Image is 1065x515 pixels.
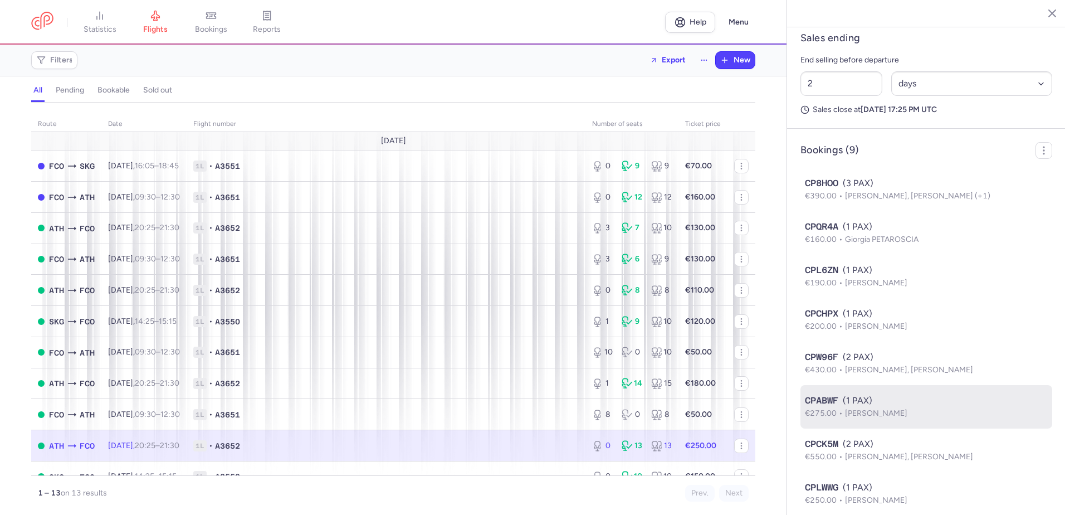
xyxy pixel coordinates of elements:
[209,440,213,451] span: •
[805,351,1048,364] div: (2 PAX)
[805,307,1048,320] div: (1 PAX)
[49,409,64,421] span: FCO
[845,495,907,505] span: [PERSON_NAME]
[215,254,240,265] span: A3651
[160,285,179,295] time: 21:30
[622,347,642,358] div: 0
[845,235,919,244] span: Giorgia PETAROSCIA
[651,409,672,420] div: 8
[805,278,845,288] span: €190.00
[805,235,845,244] span: €160.00
[215,285,240,296] span: A3652
[101,116,187,133] th: date
[193,440,207,451] span: 1L
[622,471,642,482] div: 10
[135,347,180,357] span: –
[135,161,179,171] span: –
[193,471,207,482] span: 1L
[160,378,179,388] time: 21:30
[135,378,179,388] span: –
[622,409,642,420] div: 0
[135,378,155,388] time: 20:25
[651,161,672,172] div: 9
[685,192,715,202] strong: €160.00
[193,285,207,296] span: 1L
[622,378,642,389] div: 14
[143,25,168,35] span: flights
[80,222,95,235] span: FCO
[805,220,1048,246] button: CPQR4A(1 PAX)€160.00Giorgia PETAROSCIA
[651,222,672,234] div: 10
[159,317,177,326] time: 15:15
[685,441,716,450] strong: €250.00
[49,253,64,265] span: FCO
[135,410,180,419] span: –
[135,223,179,232] span: –
[108,285,179,295] span: [DATE],
[651,254,672,265] div: 9
[135,192,156,202] time: 09:30
[722,12,755,33] button: Menu
[805,191,845,201] span: €390.00
[805,351,838,364] span: CPW96F
[592,192,613,203] div: 0
[80,440,95,452] span: FCO
[622,254,642,265] div: 6
[49,284,64,297] span: ATH
[805,495,845,505] span: €250.00
[805,481,1048,494] div: (1 PAX)
[108,223,179,232] span: [DATE],
[80,315,95,328] span: FCO
[108,441,179,450] span: [DATE],
[845,365,973,375] span: [PERSON_NAME], [PERSON_NAME]
[685,485,715,502] button: Prev.
[108,410,180,419] span: [DATE],
[209,222,213,234] span: •
[49,347,64,359] span: FCO
[805,452,845,461] span: €550.00
[805,177,1048,190] div: (3 PAX)
[800,105,1052,115] p: Sales close at
[49,191,64,203] span: FCO
[209,161,213,172] span: •
[805,394,1048,407] div: (1 PAX)
[685,410,712,419] strong: €50.00
[805,220,1048,234] div: (1 PAX)
[49,471,64,483] span: SKG
[215,316,240,327] span: A3550
[160,441,179,450] time: 21:30
[135,410,156,419] time: 09:30
[108,378,179,388] span: [DATE],
[592,254,613,265] div: 3
[805,264,1048,289] button: CPL6ZN(1 PAX)€190.00[PERSON_NAME]
[160,223,179,232] time: 21:30
[135,317,177,326] span: –
[592,316,613,327] div: 1
[734,56,750,65] span: New
[651,471,672,482] div: 10
[592,161,613,172] div: 0
[80,160,95,172] span: SKG
[84,25,116,35] span: statistics
[108,317,177,326] span: [DATE],
[49,377,64,390] span: ATH
[805,307,838,320] span: CPCHPX
[97,85,130,95] h4: bookable
[209,409,213,420] span: •
[159,472,177,481] time: 15:15
[800,71,882,96] input: ##
[135,254,180,264] span: –
[678,116,727,133] th: Ticket price
[805,307,1048,333] button: CPCHPX(1 PAX)€200.00[PERSON_NAME]
[805,394,838,407] span: CPABWF
[38,488,61,498] strong: 1 – 13
[160,192,180,202] time: 12:30
[160,254,180,264] time: 12:30
[805,438,838,451] span: CPCK5M
[381,137,406,145] span: [DATE]
[690,18,706,26] span: Help
[135,472,154,481] time: 14:25
[685,317,715,326] strong: €120.00
[845,409,907,418] span: [PERSON_NAME]
[50,56,73,65] span: Filters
